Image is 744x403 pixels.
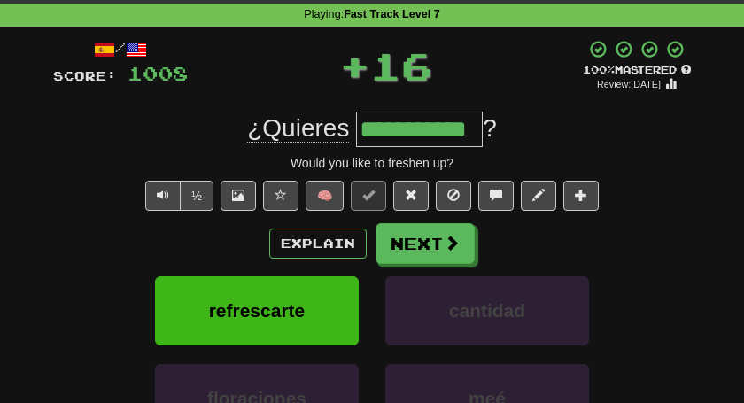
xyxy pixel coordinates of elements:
[53,68,117,83] span: Score:
[209,300,306,321] span: refrescarte
[385,276,589,345] button: cantidad
[597,79,661,89] small: Review: [DATE]
[247,114,349,143] span: ¿Quieres
[128,62,188,84] span: 1008
[449,300,525,321] span: cantidad
[483,114,497,142] span: ?
[478,181,514,211] button: Discuss sentence (alt+u)
[306,181,344,211] button: 🧠
[521,181,556,211] button: Edit sentence (alt+d)
[563,181,599,211] button: Add to collection (alt+a)
[53,154,691,172] div: Would you like to freshen up?
[142,181,213,211] div: Text-to-speech controls
[351,181,386,211] button: Set this sentence to 100% Mastered (alt+m)
[583,64,615,75] span: 100 %
[436,181,471,211] button: Ignore sentence (alt+i)
[263,181,298,211] button: Favorite sentence (alt+f)
[180,181,213,211] button: ½
[269,229,367,259] button: Explain
[370,43,432,88] span: 16
[583,63,691,77] div: Mastered
[339,39,370,92] span: +
[155,276,359,345] button: refrescarte
[344,8,440,20] strong: Fast Track Level 7
[53,39,188,61] div: /
[221,181,256,211] button: Show image (alt+x)
[393,181,429,211] button: Reset to 0% Mastered (alt+r)
[376,223,475,264] button: Next
[145,181,181,211] button: Play sentence audio (ctl+space)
